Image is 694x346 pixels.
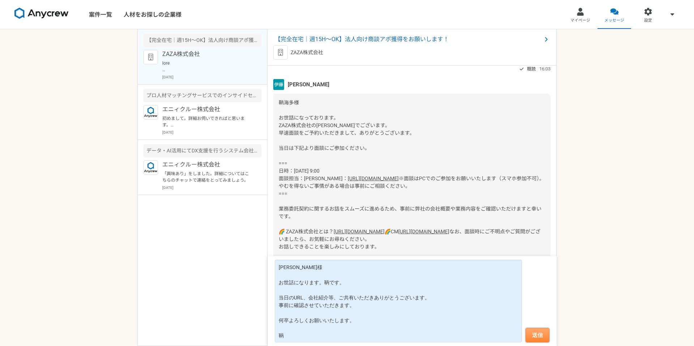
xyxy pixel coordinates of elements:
p: エニィクルー株式会社 [162,160,252,169]
textarea: [PERSON_NAME]様 お世話になります。鞆です。 当日のURL、会社紹介等、ご共有いただきありがとうございます。 事前に確認させていただきます。 何卒よろしくお願いいたします。 鞆 [275,260,522,342]
span: 【完全在宅｜週15H〜OK】法人向け商談アポ獲得をお願いします！ [275,35,542,44]
p: ZAZA株式会社 [162,50,252,59]
span: 既読 [527,65,536,73]
span: 鞆海多様 お世話になっております。 ZAZA株式会社の[PERSON_NAME]でございます。 早速面談をご予約いただきまして、ありがとうございます。 当日は下記より面談にご参加ください。 ==... [279,100,415,181]
span: 設定 [644,18,652,23]
div: データ・AI活用にてDX支援を行うシステム会社でのインサイドセールスを募集 [143,144,261,157]
p: エニィクルー株式会社 [162,105,252,114]
p: 「興味あり」をしました。詳細についてはこちらのチャットで連絡をとってみましょう。 [162,170,252,183]
img: 8DqYSo04kwAAAAASUVORK5CYII= [14,8,69,19]
span: メッセージ [604,18,624,23]
div: 【完全在宅｜週15H〜OK】法人向け商談アポ獲得をお願いします！ [143,34,261,47]
span: マイページ [570,18,590,23]
span: 🌈CM [385,229,398,234]
a: [URL][DOMAIN_NAME] [334,229,385,234]
img: logo_text_blue_01.png [143,105,158,120]
button: 送信 [526,328,549,342]
p: 初めまして。詳細お伺いできればと思います。 よろしくお願いいたします。 [162,115,252,128]
p: [DATE] [162,185,261,190]
img: logo_text_blue_01.png [143,160,158,175]
a: [URL][DOMAIN_NAME] [398,229,449,234]
img: default_org_logo-42cde973f59100197ec2c8e796e4974ac8490bb5b08a0eb061ff975e4574aa76.png [273,45,288,60]
span: ※面談はPCでのご参加をお願いいたします（スマホ参加不可）。やむを得ないご事情がある場合は事前にご相談ください。 === 業務委託契約に関するお話をスムーズに進めるため、事前に弊社の会社概要や業... [279,176,544,234]
img: default_org_logo-42cde973f59100197ec2c8e796e4974ac8490bb5b08a0eb061ff975e4574aa76.png [143,50,158,64]
p: [DATE] [162,74,261,80]
div: プロ人材マッチングサービスでのインサイドセールス/カスタマーサクセス [143,89,261,102]
span: 16:03 [539,65,551,72]
p: ZAZA株式会社 [291,49,323,56]
p: lore ipsumdolors。 AMETconsecteturad。 elitseddoeiusmo、temporinci。 utlaboreetdolorem。 === al：7474e7... [162,60,252,73]
a: [URL][DOMAIN_NAME] [348,176,399,181]
p: [DATE] [162,130,261,135]
img: unnamed.png [273,79,284,90]
span: [PERSON_NAME] [288,81,329,88]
